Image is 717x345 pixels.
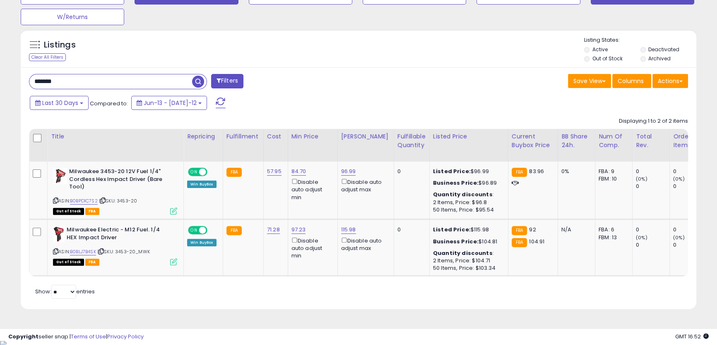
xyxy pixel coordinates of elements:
div: [PERSON_NAME] [341,132,390,141]
small: (0%) [636,176,647,182]
a: 97.23 [291,226,306,234]
span: FBA [85,208,99,215]
b: Business Price: [433,238,479,245]
small: (0%) [673,234,685,241]
div: 0% [561,168,589,175]
b: Milwaukee Electric - M12 Fuel. 1/4 HEX Impact Driver [67,226,167,243]
div: 0 [636,168,669,175]
a: 84.70 [291,167,306,176]
span: Jun-13 - [DATE]-12 [144,99,197,107]
span: ON [189,169,199,176]
span: ON [189,227,199,234]
div: 0 [397,226,423,233]
div: $96.99 [433,168,502,175]
button: Save View [568,74,611,88]
b: Listed Price: [433,167,471,175]
label: Deactivated [648,46,679,53]
div: seller snap | | [8,333,144,341]
div: Fulfillable Quantity [397,132,426,150]
span: 104.91 [529,238,544,245]
div: $96.89 [433,179,502,187]
b: Business Price: [433,179,479,187]
b: Quantity discounts [433,249,493,257]
div: Listed Price [433,132,505,141]
div: FBM: 13 [599,234,626,241]
strong: Copyright [8,333,38,340]
small: FBA [512,238,527,247]
div: FBA: 9 [599,168,626,175]
div: Disable auto adjust min [291,177,331,201]
span: 2025-08-12 16:52 GMT [675,333,709,340]
div: N/A [561,226,589,233]
label: Out of Stock [592,55,622,62]
div: ASIN: [53,168,177,214]
small: FBA [226,168,242,177]
div: Disable auto adjust min [291,236,331,260]
span: All listings that are currently out of stock and unavailable for purchase on Amazon [53,259,84,266]
div: : [433,250,502,257]
div: ASIN: [53,226,177,264]
div: $115.98 [433,226,502,233]
span: All listings that are currently out of stock and unavailable for purchase on Amazon [53,208,84,215]
button: Actions [652,74,688,88]
span: FBA [85,259,99,266]
div: Win BuyBox [187,239,217,246]
div: Min Price [291,132,334,141]
span: 92 [529,226,536,233]
div: Total Rev. [636,132,666,150]
b: Listed Price: [433,226,471,233]
div: $104.81 [433,238,502,245]
a: Privacy Policy [107,333,144,340]
div: Clear All Filters [29,53,66,61]
div: Title [51,132,180,141]
div: Ordered Items [673,132,703,150]
small: (0%) [636,234,647,241]
span: Columns [618,77,644,85]
button: Jun-13 - [DATE]-12 [131,96,207,110]
div: 0 [636,226,669,233]
h5: Listings [44,39,76,51]
div: 2 Items, Price: $104.71 [433,257,502,264]
div: Num of Comp. [599,132,629,150]
div: Win BuyBox [187,181,217,188]
button: Last 30 Days [30,96,89,110]
div: 0 [636,183,669,190]
span: 83.96 [529,167,544,175]
span: | SKU: 3453-20 [99,197,137,204]
div: FBM: 10 [599,175,626,183]
div: 50 Items, Price: $95.54 [433,206,502,214]
b: Quantity discounts [433,190,493,198]
div: Disable auto adjust max [341,177,387,193]
a: B0BLJ7B4SK [70,248,96,255]
div: : [433,191,502,198]
div: 0 [673,168,707,175]
button: Filters [211,74,243,88]
img: 41O4jkww1LL._SL40_.jpg [53,168,67,184]
div: Current Buybox Price [512,132,554,150]
a: 96.99 [341,167,356,176]
a: 115.98 [341,226,356,234]
b: Milwaukee 3453-20 12V Fuel 1/4" Cordless Hex Impact Driver (Bare Tool) [69,168,170,193]
div: Fulfillment [226,132,260,141]
div: FBA: 6 [599,226,626,233]
small: FBA [226,226,242,235]
div: BB Share 24h. [561,132,592,150]
a: 57.95 [267,167,282,176]
label: Archived [648,55,671,62]
a: Terms of Use [71,333,106,340]
span: Compared to: [90,100,128,107]
span: OFF [206,169,219,176]
div: 2 Items, Price: $96.8 [433,199,502,206]
div: Displaying 1 to 2 of 2 items [619,117,688,125]
div: 50 Items, Price: $103.34 [433,264,502,272]
div: Cost [267,132,284,141]
small: FBA [512,168,527,177]
div: 0 [673,241,707,249]
span: | SKU: 3453-20_MWK [97,248,150,255]
small: FBA [512,226,527,235]
p: Listing States: [584,36,696,44]
div: Disable auto adjust max [341,236,387,252]
div: 0 [636,241,669,249]
a: 71.28 [267,226,280,234]
span: OFF [206,227,219,234]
